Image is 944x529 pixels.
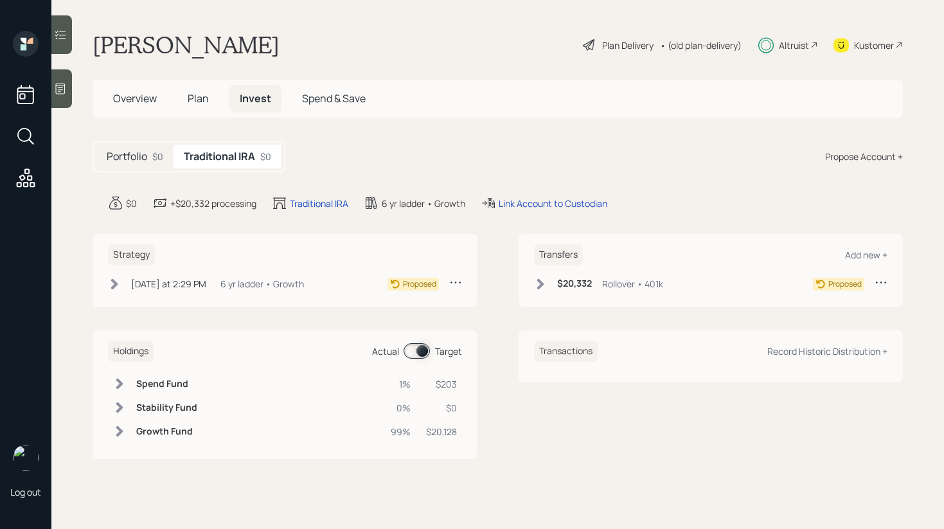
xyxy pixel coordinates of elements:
[93,31,280,59] h1: [PERSON_NAME]
[557,278,592,289] h6: $20,332
[220,277,304,291] div: 6 yr ladder • Growth
[184,150,255,163] h5: Traditional IRA
[108,244,155,265] h6: Strategy
[499,197,607,210] div: Link Account to Custodian
[845,249,887,261] div: Add new +
[602,277,663,291] div: Rollover • 401k
[534,341,598,362] h6: Transactions
[136,426,197,437] h6: Growth Fund
[170,197,256,210] div: +$20,332 processing
[136,402,197,413] h6: Stability Fund
[828,278,862,290] div: Proposed
[136,379,197,390] h6: Spend Fund
[602,39,654,52] div: Plan Delivery
[854,39,894,52] div: Kustomer
[10,486,41,498] div: Log out
[113,91,157,105] span: Overview
[426,425,457,438] div: $20,128
[391,425,411,438] div: 99%
[426,377,457,391] div: $203
[107,150,147,163] h5: Portfolio
[188,91,209,105] span: Plan
[403,278,436,290] div: Proposed
[260,150,271,163] div: $0
[391,377,411,391] div: 1%
[108,341,154,362] h6: Holdings
[382,197,465,210] div: 6 yr ladder • Growth
[152,150,163,163] div: $0
[391,401,411,415] div: 0%
[13,445,39,471] img: retirable_logo.png
[302,91,366,105] span: Spend & Save
[534,244,583,265] h6: Transfers
[825,150,903,163] div: Propose Account +
[372,345,399,358] div: Actual
[126,197,137,210] div: $0
[779,39,809,52] div: Altruist
[435,345,462,358] div: Target
[290,197,348,210] div: Traditional IRA
[240,91,271,105] span: Invest
[426,401,457,415] div: $0
[131,277,206,291] div: [DATE] at 2:29 PM
[767,345,887,357] div: Record Historic Distribution +
[660,39,742,52] div: • (old plan-delivery)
